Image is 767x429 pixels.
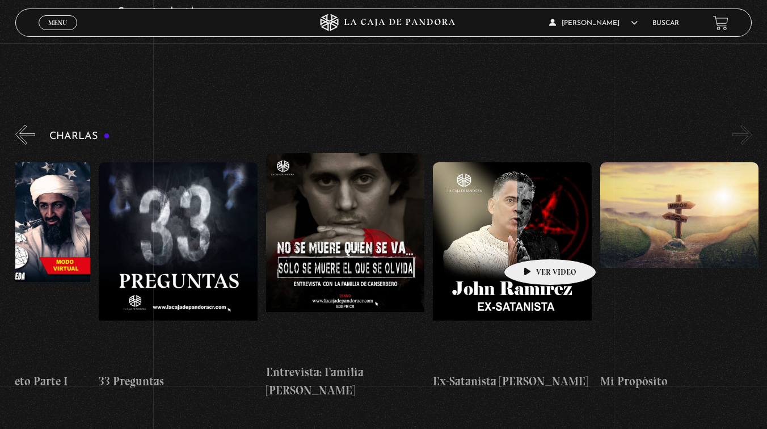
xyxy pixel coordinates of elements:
h4: 33 Preguntas [99,372,257,390]
button: Previous [15,125,35,145]
h4: Mi Propósito [600,372,758,390]
a: Ex-Satanista [PERSON_NAME] [433,153,591,399]
a: Buscar [652,20,679,27]
h3: Charlas [49,131,110,142]
button: Next [732,125,752,145]
a: View your shopping cart [713,15,728,31]
span: Menu [48,19,67,26]
span: Cerrar [44,29,71,37]
a: Mi Propósito [600,153,758,399]
span: [PERSON_NAME] [549,20,638,27]
h4: Entrevista: Familia [PERSON_NAME] [266,363,424,399]
p: Categorías de videos: [117,3,678,21]
h4: Ex-Satanista [PERSON_NAME] [433,372,591,390]
a: Entrevista: Familia [PERSON_NAME] [266,153,424,399]
a: 33 Preguntas [99,153,257,399]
